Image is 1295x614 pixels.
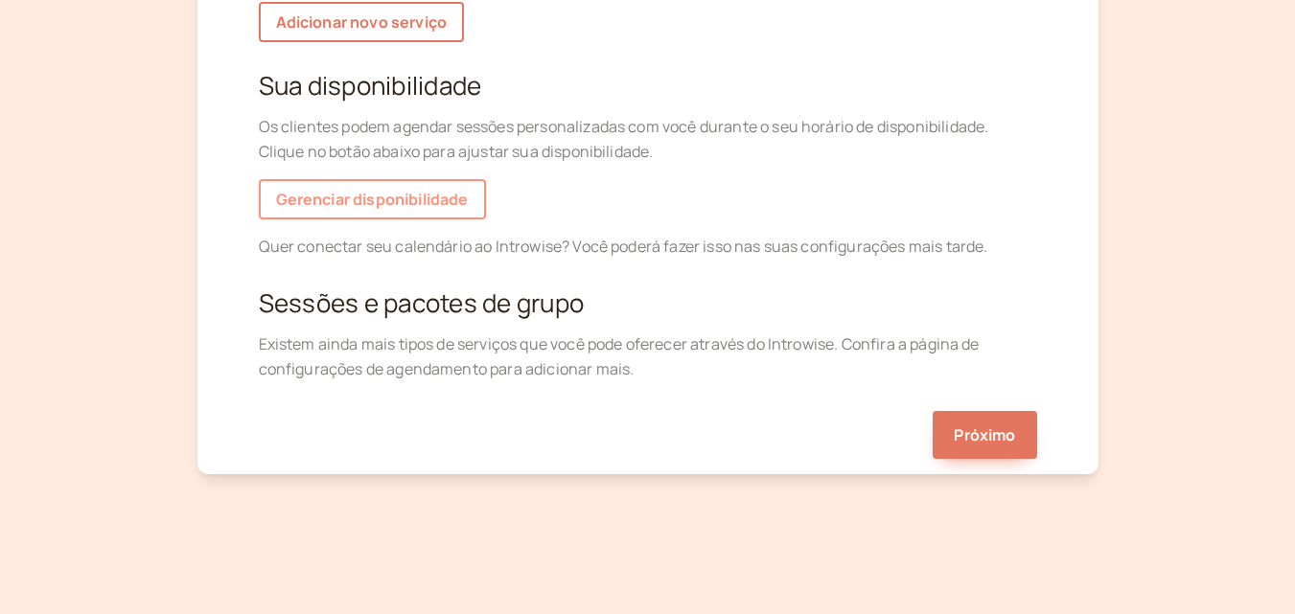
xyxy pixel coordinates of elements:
font: Adicionar novo serviço [276,11,448,33]
a: Gerenciar disponibilidade [259,179,486,219]
iframe: Widget de bate-papo [1199,522,1295,614]
font: Sessões e pacotes de grupo [259,285,585,320]
font: Gerenciar disponibilidade [276,189,469,210]
font: Sua disponibilidade [259,68,482,102]
font: Próximo [954,424,1015,445]
a: Adicionar novo serviço [259,2,465,42]
font: Quer conectar seu calendário ao Introwise? Você poderá fazer isso nas suas configurações mais tarde. [259,236,988,257]
button: Próximo [933,411,1036,459]
font: Os clientes podem agendar sessões personalizadas com você durante o seu horário de disponibilidad... [259,116,989,162]
font: Existem ainda mais tipos de serviços que você pode oferecer através do Introwise. Confira a págin... [259,333,980,379]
